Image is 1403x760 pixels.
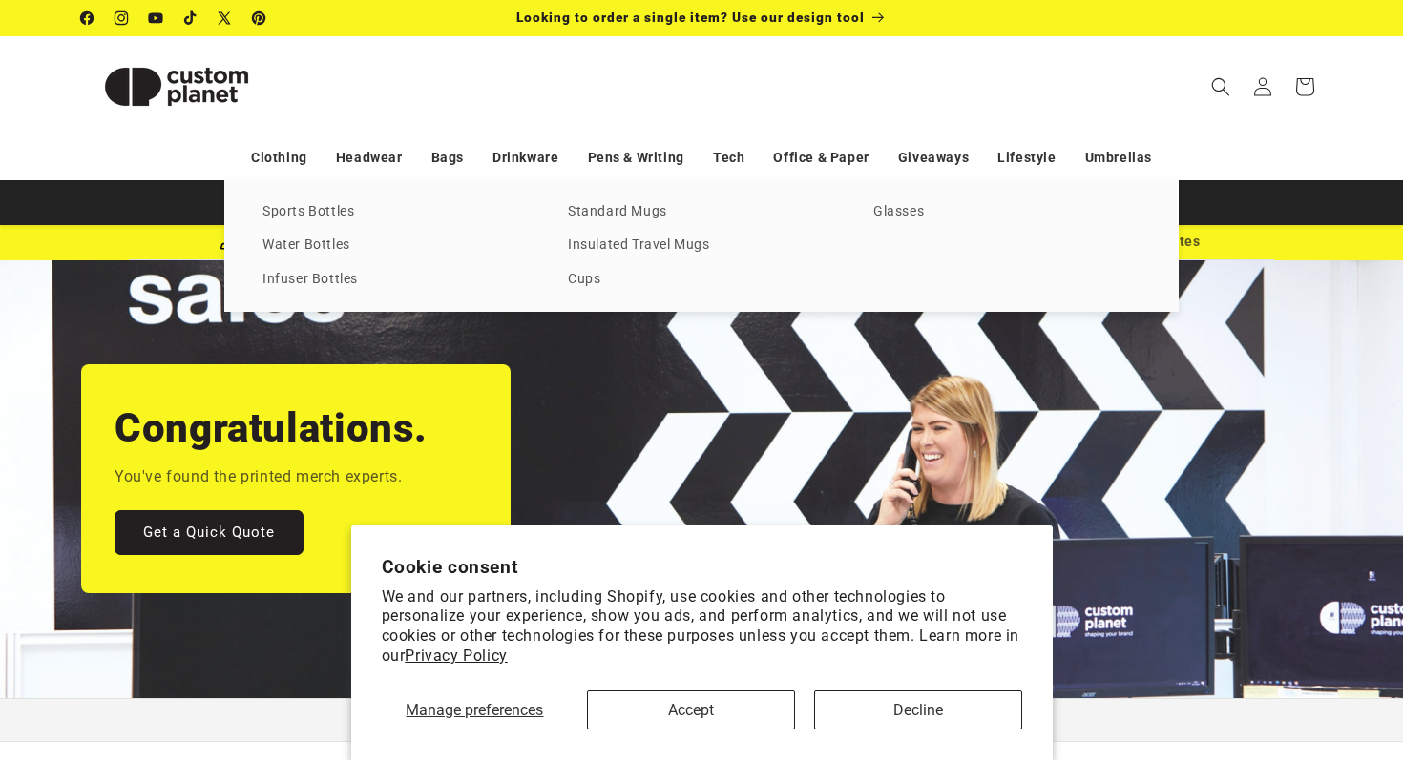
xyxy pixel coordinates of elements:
iframe: Chat Widget [1308,668,1403,760]
a: Privacy Policy [405,647,507,665]
a: Tech [713,141,744,175]
a: Cups [568,267,835,293]
h2: Congratulations. [115,402,428,454]
h2: Cookie consent [382,556,1022,578]
a: Sports Bottles [262,199,530,225]
p: You've found the printed merch experts. [115,463,402,491]
a: Bags [431,141,464,175]
a: Drinkware [492,141,558,175]
span: Manage preferences [406,701,543,719]
a: Glasses [873,199,1141,225]
a: Water Bottles [262,233,530,258]
a: Custom Planet [74,36,280,136]
p: We and our partners, including Shopify, use cookies and other technologies to personalize your ex... [382,587,1022,667]
button: Manage preferences [382,690,569,729]
a: Infuser Bottles [262,267,530,293]
span: Looking to order a single item? Use our design tool [516,10,865,25]
a: Get a Quick Quote [115,510,304,555]
a: Clothing [251,141,307,175]
a: Giveaways [898,141,969,175]
a: Pens & Writing [588,141,684,175]
a: Insulated Travel Mugs [568,233,835,258]
summary: Search [1200,66,1242,108]
a: Headwear [336,141,403,175]
a: Office & Paper [773,141,869,175]
a: Lifestyle [997,141,1056,175]
a: Umbrellas [1085,141,1152,175]
button: Accept [587,690,795,729]
button: Decline [814,690,1022,729]
img: Custom Planet [81,44,272,130]
a: Standard Mugs [568,199,835,225]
